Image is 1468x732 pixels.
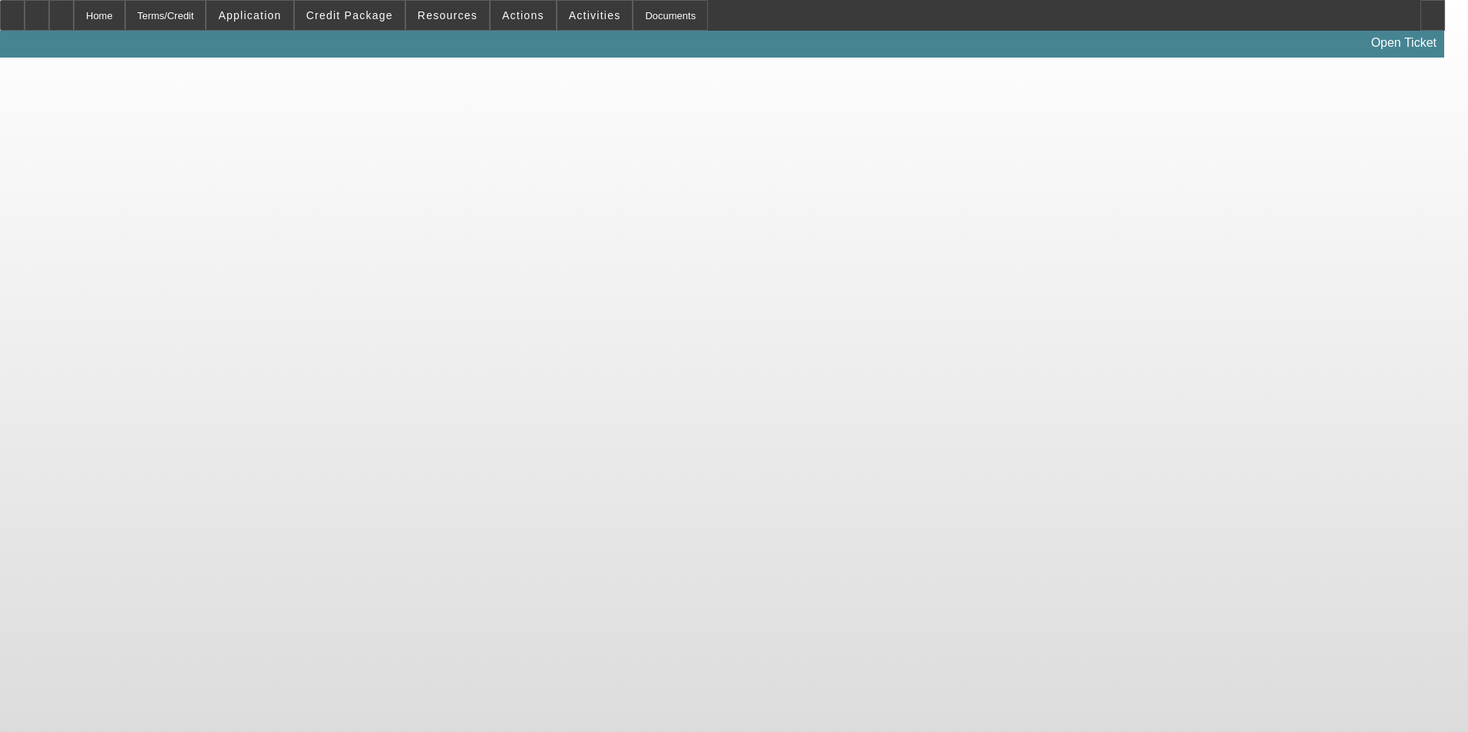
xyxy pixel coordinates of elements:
span: Resources [418,9,478,21]
button: Activities [557,1,633,30]
button: Actions [491,1,556,30]
span: Actions [502,9,544,21]
span: Activities [569,9,621,21]
span: Application [218,9,281,21]
a: Open Ticket [1365,30,1443,56]
button: Resources [406,1,489,30]
button: Credit Package [295,1,405,30]
span: Credit Package [306,9,393,21]
button: Application [207,1,293,30]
